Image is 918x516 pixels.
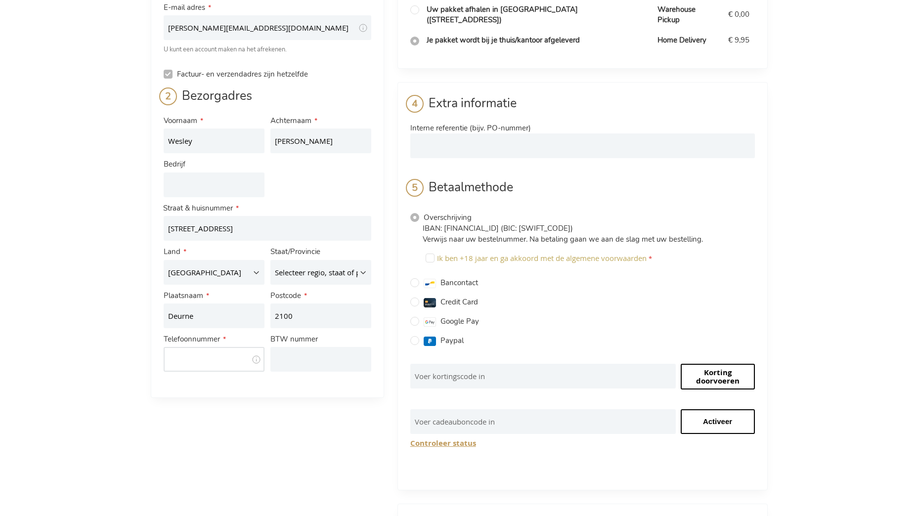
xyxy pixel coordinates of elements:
[164,291,203,301] span: Plaatsnaam
[164,116,197,126] span: Voornaam
[427,35,580,45] span: Je pakket wordt bij je thuis/kantoor afgeleverd
[164,159,185,169] span: Bedrijf
[437,253,647,263] span: Ik ben +18 jaar en ga akkoord met de algemene voorwaarden
[177,69,308,79] span: Factuur- en verzendadres zijn hetzelfde
[270,116,311,126] span: Achternaam
[653,30,724,50] td: Home Delivery
[440,297,478,307] span: Credit Card
[728,9,749,19] span: € 0,00
[440,278,478,288] span: Bancontact
[270,291,301,301] span: Postcode
[427,4,578,25] span: Uw pakket afhalen in [GEOGRAPHIC_DATA] ([STREET_ADDRESS])
[410,439,476,447] button: Controleer status
[423,223,755,245] p: IBAN: [FINANCIAL_ID] (BIC: [SWIFT_CODE]) Verwijs naar uw bestelnummer. Na betaling gaan we aan de...
[424,279,436,288] img: bancontact.svg
[440,336,464,345] span: Paypal
[424,337,436,346] img: paypal.svg
[424,298,436,307] img: creditcard.svg
[164,45,287,54] span: U kunt een account maken na het afrekenen.
[410,123,531,133] span: Interne referentie (bijv. PO-nummer)
[164,87,371,113] div: Bezorgadres
[424,317,436,327] img: googlepay.svg
[440,316,479,326] span: Google Pay
[681,409,755,434] input: Activeer
[728,35,749,45] span: € 9,95
[410,179,755,204] div: Betaalmethode
[410,95,755,120] div: Extra informatie
[424,213,472,222] span: Overschrijving
[696,367,740,386] span: Korting doorvoeren
[270,247,320,257] span: Staat/Provincie
[164,334,220,344] span: Telefoonnummer
[410,364,676,388] input: Voer kortingscode in
[270,334,318,344] span: BTW nummer
[164,247,180,257] span: Land
[164,2,205,12] span: E-mail adres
